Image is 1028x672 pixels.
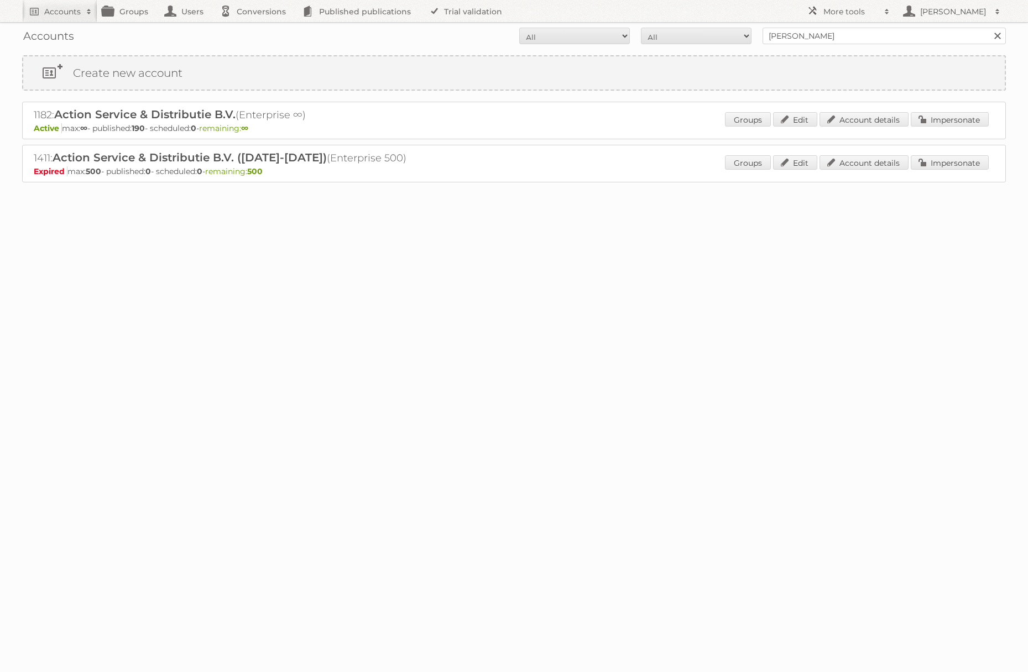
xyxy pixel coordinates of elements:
a: Groups [725,155,771,170]
p: max: - published: - scheduled: - [34,166,994,176]
span: Action Service & Distributie B.V. [54,108,236,121]
h2: Accounts [44,6,81,17]
a: Groups [725,112,771,127]
h2: [PERSON_NAME] [917,6,989,17]
a: Create new account [23,56,1005,90]
strong: 0 [197,166,202,176]
strong: ∞ [80,123,87,133]
span: remaining: [199,123,248,133]
strong: 500 [86,166,101,176]
a: Edit [773,155,817,170]
a: Impersonate [911,155,989,170]
a: Edit [773,112,817,127]
h2: 1182: (Enterprise ∞) [34,108,421,122]
a: Account details [820,155,909,170]
h2: More tools [823,6,879,17]
a: Account details [820,112,909,127]
strong: 0 [191,123,196,133]
strong: 0 [145,166,151,176]
strong: 500 [247,166,263,176]
span: Expired [34,166,67,176]
h2: 1411: (Enterprise 500) [34,151,421,165]
p: max: - published: - scheduled: - [34,123,994,133]
span: Active [34,123,62,133]
span: Action Service & Distributie B.V. ([DATE]-[DATE]) [53,151,327,164]
strong: ∞ [241,123,248,133]
span: remaining: [205,166,263,176]
a: Impersonate [911,112,989,127]
strong: 190 [132,123,145,133]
